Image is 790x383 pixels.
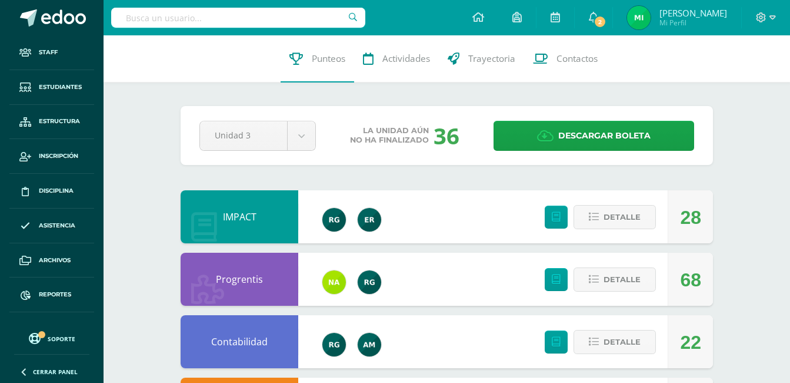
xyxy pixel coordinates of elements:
a: Actividades [354,35,439,82]
div: 68 [680,253,701,306]
a: Punteos [281,35,354,82]
span: Inscripción [39,151,78,161]
button: Detalle [574,330,656,354]
span: [PERSON_NAME] [659,7,727,19]
span: Reportes [39,290,71,299]
span: Mi Perfil [659,18,727,28]
div: Contabilidad [181,315,298,368]
a: Estudiantes [9,70,94,105]
span: Contactos [556,52,598,65]
img: 35a337993bdd6a3ef9ef2b9abc5596bd.png [322,270,346,294]
a: Trayectoria [439,35,524,82]
a: Disciplina [9,174,94,209]
a: Soporte [14,330,89,346]
img: 6f29d68f3332a1bbde006def93603702.png [627,6,651,29]
span: Detalle [604,331,641,353]
span: Actividades [382,52,430,65]
span: Detalle [604,206,641,228]
div: 22 [680,316,701,369]
a: Descargar boleta [494,121,694,151]
span: Asistencia [39,221,75,230]
span: La unidad aún no ha finalizado [350,126,429,145]
span: Estructura [39,117,80,126]
span: Staff [39,48,58,57]
span: Archivos [39,256,71,265]
span: 2 [594,15,606,28]
span: Cerrar panel [33,368,78,376]
div: IMPACT [181,190,298,243]
img: 24ef3269677dd7dd963c57b86ff4a022.png [322,333,346,356]
a: Archivos [9,243,94,278]
button: Detalle [574,205,656,229]
img: 24ef3269677dd7dd963c57b86ff4a022.png [358,270,381,294]
div: 28 [680,191,701,244]
a: Asistencia [9,209,94,243]
div: 36 [434,120,459,151]
img: 24ef3269677dd7dd963c57b86ff4a022.png [322,208,346,232]
a: Unidad 3 [200,121,315,150]
div: Progrentis [181,253,298,306]
a: Contabilidad [211,335,268,348]
a: Contactos [524,35,606,82]
a: Inscripción [9,139,94,174]
a: IMPACT [223,210,256,223]
img: 43406b00e4edbe00e0fe2658b7eb63de.png [358,208,381,232]
span: Soporte [48,335,75,343]
span: Detalle [604,269,641,290]
span: Unidad 3 [215,121,272,149]
button: Detalle [574,268,656,292]
img: 6e92675d869eb295716253c72d38e6e7.png [358,333,381,356]
span: Trayectoria [468,52,515,65]
span: Punteos [312,52,345,65]
span: Estudiantes [39,82,82,92]
a: Staff [9,35,94,70]
span: Disciplina [39,186,74,196]
span: Descargar boleta [558,121,651,150]
a: Reportes [9,278,94,312]
input: Busca un usuario... [111,8,365,28]
a: Estructura [9,105,94,140]
a: Progrentis [216,273,263,286]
